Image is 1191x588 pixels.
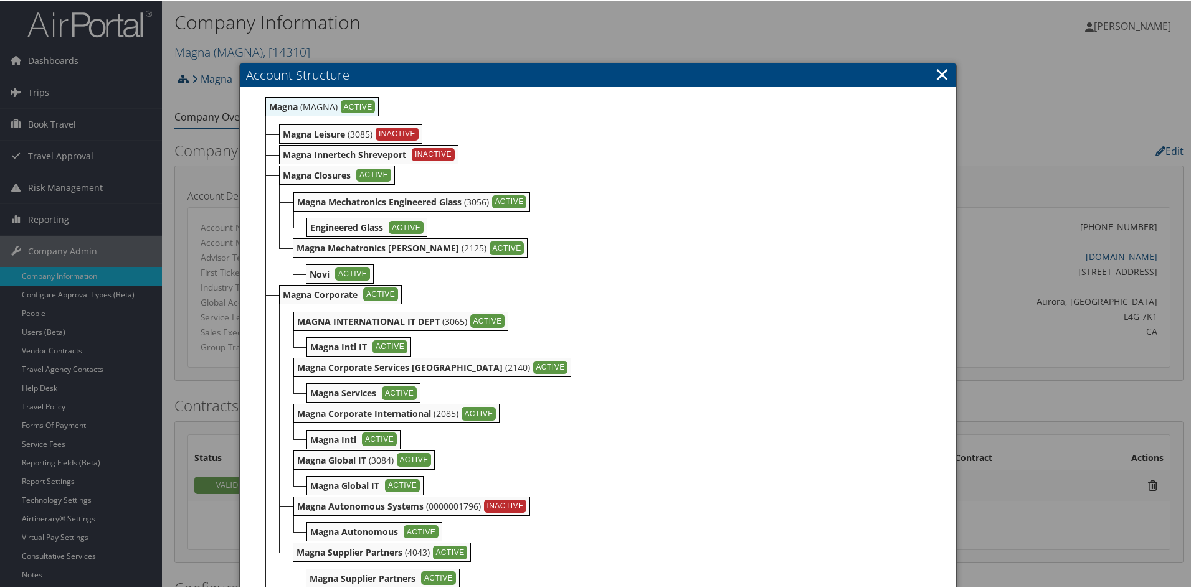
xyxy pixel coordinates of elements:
div: INACTIVE [376,126,419,140]
div: INACTIVE [484,498,527,512]
div: (3084) [293,449,435,469]
b: Magna Innertech Shreveport [283,147,406,159]
b: Magna Intl IT [310,340,367,352]
div: (2140) [293,357,572,376]
b: Magna Mechatronics [PERSON_NAME] [297,241,459,253]
div: ACTIVE [382,385,417,399]
b: Magna Supplier Partners [310,571,415,583]
div: ACTIVE [404,524,439,538]
b: Magna Closures [283,168,351,180]
a: × [935,60,949,85]
b: Magna Global IT [310,478,379,490]
div: ACTIVE [335,266,370,279]
b: Magna Services [310,386,376,398]
div: ACTIVE [362,431,397,445]
div: ACTIVE [492,194,527,208]
b: Magna Corporate Services [GEOGRAPHIC_DATA] [297,360,503,372]
div: ACTIVE [372,339,407,353]
div: ACTIVE [385,478,420,492]
div: (4043) [293,541,472,561]
div: ACTIVE [421,570,456,584]
b: Magna [269,100,298,111]
div: ACTIVE [470,313,505,327]
div: (3085) [279,123,422,142]
b: Novi [310,267,330,279]
b: MAGNA INTERNATIONAL IT DEPT [297,314,440,326]
div: ACTIVE [433,544,468,558]
div: ACTIVE [363,286,398,300]
b: Magna Supplier Partners [297,545,402,557]
b: Magna Leisure [283,127,345,139]
div: (MAGNA) [265,96,379,115]
b: Magna Corporate [283,287,358,299]
div: ACTIVE [490,240,524,254]
div: ACTIVE [341,99,376,113]
div: ACTIVE [397,452,432,465]
b: Magna Autonomous [310,525,398,536]
div: ACTIVE [356,167,391,181]
h3: Account Structure [240,62,956,86]
div: (2085) [293,403,500,422]
b: Engineered Glass [310,220,383,232]
b: Magna Global IT [297,453,366,465]
div: (3065) [293,310,509,330]
div: ACTIVE [389,220,424,233]
div: (0000001796) [293,495,531,515]
b: Magna Intl [310,432,356,444]
div: ACTIVE [533,360,568,373]
b: Magna Corporate International [297,406,431,418]
div: (3056) [293,191,531,210]
div: INACTIVE [412,147,455,161]
b: Magna Mechatronics Engineered Glass [297,195,462,207]
b: Magna Autonomous Systems [297,499,424,511]
div: (2125) [293,237,528,256]
div: ACTIVE [462,406,496,419]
